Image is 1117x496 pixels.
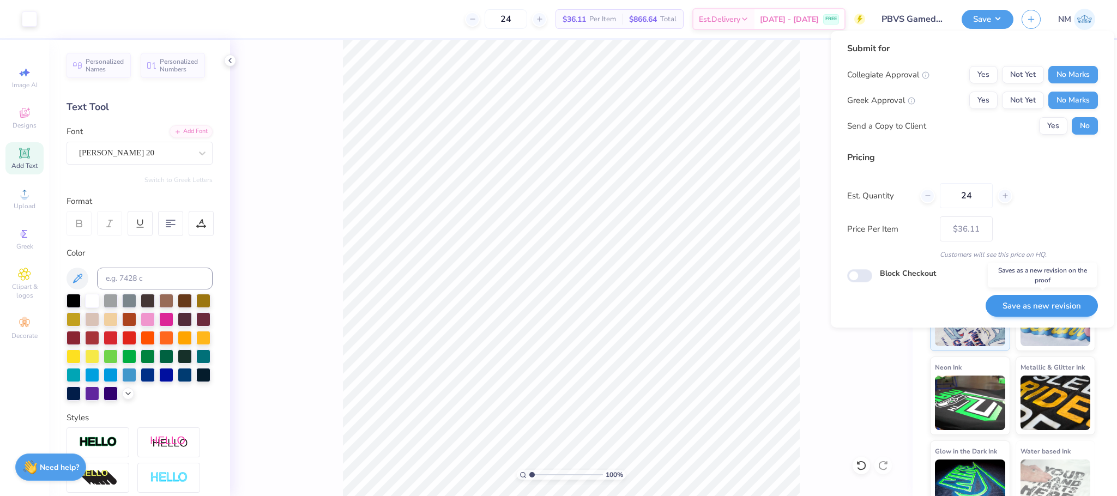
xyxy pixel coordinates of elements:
span: Decorate [11,331,38,340]
div: Text Tool [67,100,213,114]
div: Submit for [847,42,1098,55]
button: Not Yet [1002,92,1044,109]
img: Stroke [79,436,117,449]
span: Designs [13,121,37,130]
label: Font [67,125,83,138]
button: Yes [969,66,998,83]
span: FREE [825,15,837,23]
button: Save [962,10,1013,29]
label: Est. Quantity [847,190,912,202]
span: Clipart & logos [5,282,44,300]
button: No Marks [1048,66,1098,83]
div: Customers will see this price on HQ. [847,250,1098,259]
span: Upload [14,202,35,210]
button: No Marks [1048,92,1098,109]
span: NM [1058,13,1071,26]
img: 3d Illusion [79,469,117,487]
span: Personalized Numbers [160,58,198,73]
span: Neon Ink [935,361,962,373]
img: Naina Mehta [1074,9,1095,30]
strong: Need help? [40,462,79,473]
span: $36.11 [563,14,586,25]
span: Metallic & Glitter Ink [1021,361,1085,373]
label: Price Per Item [847,223,932,235]
span: $866.64 [629,14,657,25]
div: Collegiate Approval [847,69,929,81]
button: Yes [969,92,998,109]
div: Greek Approval [847,94,915,107]
input: Untitled Design [873,8,953,30]
input: e.g. 7428 c [97,268,213,289]
div: Styles [67,412,213,424]
img: Metallic & Glitter Ink [1021,376,1091,430]
button: Yes [1039,117,1067,135]
span: Greek [16,242,33,251]
div: Pricing [847,151,1098,164]
a: NM [1058,9,1095,30]
input: – – [940,183,993,208]
span: Per Item [589,14,616,25]
img: Neon Ink [935,376,1005,430]
div: Add Font [170,125,213,138]
div: Color [67,247,213,259]
input: – – [485,9,527,29]
span: Est. Delivery [699,14,740,25]
img: Negative Space [150,471,188,484]
div: Format [67,195,214,208]
button: No [1072,117,1098,135]
span: Glow in the Dark Ink [935,445,997,457]
label: Block Checkout [880,268,936,279]
button: Not Yet [1002,66,1044,83]
span: Total [660,14,677,25]
div: Send a Copy to Client [847,120,926,132]
img: Shadow [150,435,188,449]
div: Saves as a new revision on the proof [988,263,1097,288]
span: Water based Ink [1021,445,1071,457]
span: Add Text [11,161,38,170]
span: 100 % [606,470,623,480]
button: Switch to Greek Letters [144,176,213,184]
span: Image AI [12,81,38,89]
span: [DATE] - [DATE] [760,14,819,25]
button: Save as new revision [986,295,1098,317]
span: Personalized Names [86,58,124,73]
